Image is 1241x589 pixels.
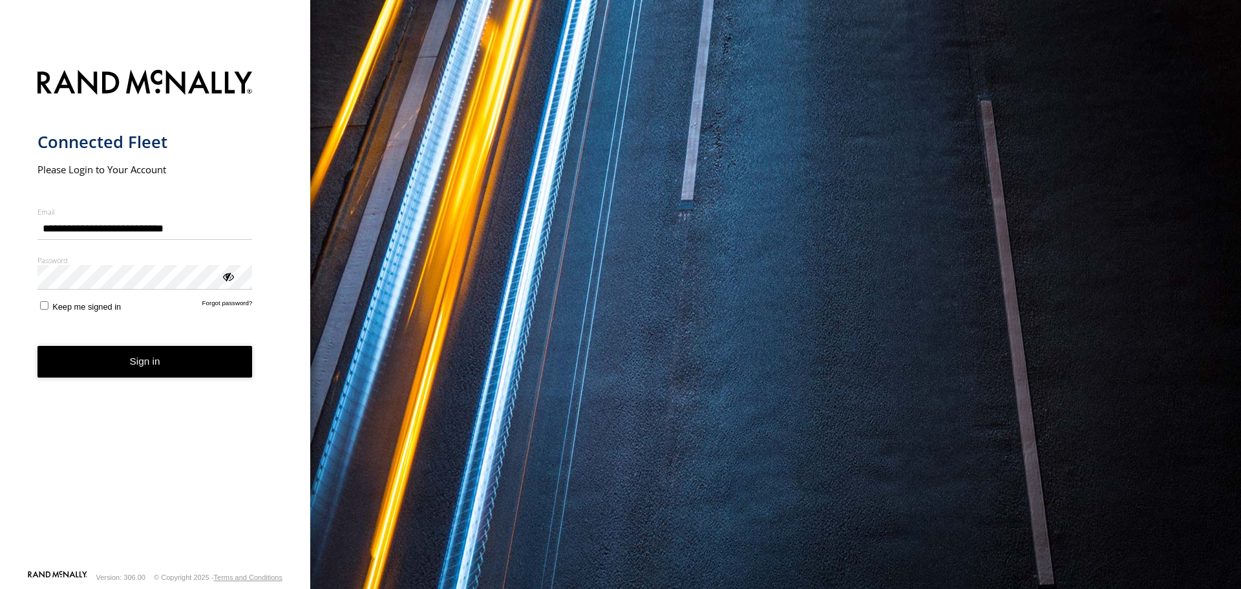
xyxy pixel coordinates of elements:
div: © Copyright 2025 - [154,573,282,581]
form: main [37,62,273,570]
label: Email [37,207,253,217]
a: Terms and Conditions [214,573,282,581]
span: Keep me signed in [52,302,121,312]
img: Rand McNally [37,67,253,100]
input: Keep me signed in [40,301,48,310]
label: Password [37,255,253,265]
button: Sign in [37,346,253,378]
a: Visit our Website [28,571,87,584]
h2: Please Login to Your Account [37,163,253,176]
h1: Connected Fleet [37,131,253,153]
div: ViewPassword [221,270,234,283]
a: Forgot password? [202,299,253,312]
div: Version: 306.00 [96,573,145,581]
